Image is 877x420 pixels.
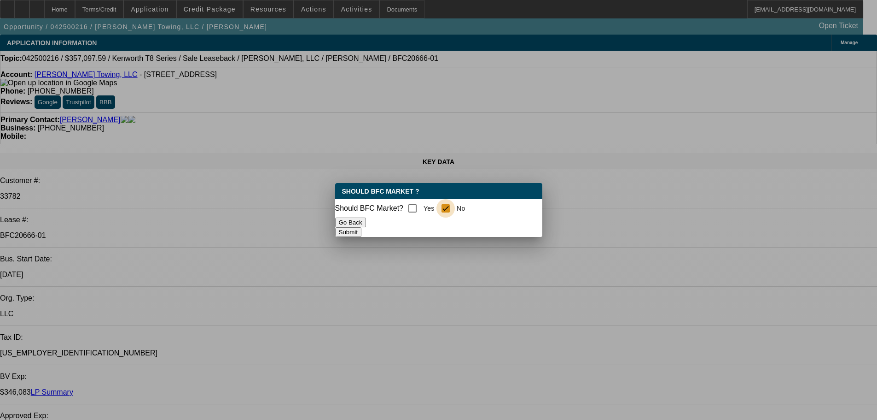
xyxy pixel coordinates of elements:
button: Go Back [335,218,366,227]
span: Should BFC Market ? [342,188,419,195]
mat-label: Should BFC Market? [335,204,404,212]
label: Yes [422,204,435,213]
label: No [455,204,465,213]
button: Submit [335,227,361,237]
